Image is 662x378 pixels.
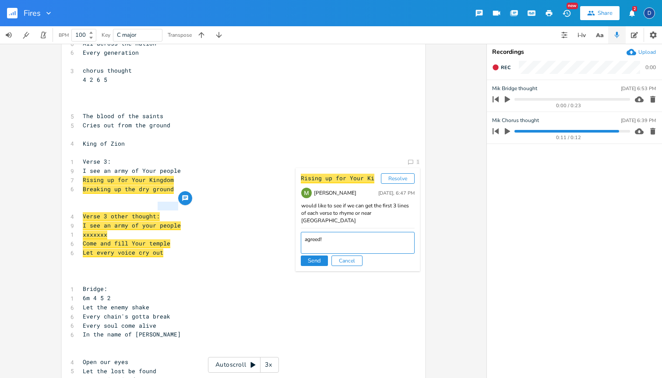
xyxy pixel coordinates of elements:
[621,118,656,123] div: [DATE] 6:39 PM
[644,3,655,23] button: D
[83,221,181,230] span: I see an army of your people
[24,9,41,17] span: Fires
[83,285,107,293] span: Bridge:
[83,294,111,302] span: 6m 4 5 2
[644,7,655,19] div: David Jones
[492,49,657,55] div: Recordings
[331,255,363,266] button: Cancel
[301,232,415,254] textarea: agreed!
[501,64,511,71] span: Rec
[645,65,656,70] div: 0:00
[301,202,415,224] div: would like to see if we can get the first 3 lines of each verse to rhyme or near [GEOGRAPHIC_DATA]
[416,159,419,164] div: 1
[567,3,578,9] div: New
[598,9,613,17] div: Share
[632,6,637,11] div: 2
[83,49,139,56] span: Every generation
[83,167,181,175] span: I see an army of Your people
[102,32,110,38] div: Key
[638,49,656,56] div: Upload
[83,312,170,320] span: Every chain's gotta break
[301,255,328,266] button: Send
[83,303,149,311] span: Let the enemy shake
[507,103,630,108] div: 0:00 / 0:23
[83,39,156,47] span: All across the nation
[492,116,539,125] span: Mik Chorus thought
[83,358,128,366] span: Open our eyes
[83,330,181,338] span: In the name of [PERSON_NAME]
[623,5,641,21] button: 2
[83,76,107,84] span: 4 2 6 5
[489,60,514,74] button: Rec
[314,189,368,196] div: [PERSON_NAME]
[507,135,630,140] div: 0:11 / 0:12
[208,357,279,373] div: Autoscroll
[580,6,620,20] button: Share
[83,157,111,165] span: Verse 3:
[83,248,163,257] span: Let every voice cry out
[83,212,160,221] span: Verse 3 other thought:
[261,357,276,373] div: 3x
[301,187,312,199] img: Mik Sivak
[83,185,174,194] span: Breaking up the dry ground
[83,322,156,329] span: Every soul come alive
[558,5,575,21] button: New
[627,47,656,57] button: Upload
[381,173,415,184] button: Resolve
[83,121,170,129] span: Cries out from the ground
[83,66,132,74] span: chorus thought
[83,140,125,147] span: King of Zion
[492,84,537,93] span: Mik Bridge thought
[117,31,137,39] span: C major
[83,367,156,375] span: Let the lost be found
[83,176,174,185] span: Rising up for Your Kingdom
[378,191,415,196] div: [DATE], 6:47 PM
[59,33,69,38] div: BPM
[301,174,374,184] div: Rising up for Your Ki
[83,231,107,239] span: xxxxxxx
[83,112,163,120] span: The blood of the saints
[83,239,170,248] span: Come and fill Your temple
[168,32,192,38] div: Transpose
[621,86,656,91] div: [DATE] 6:53 PM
